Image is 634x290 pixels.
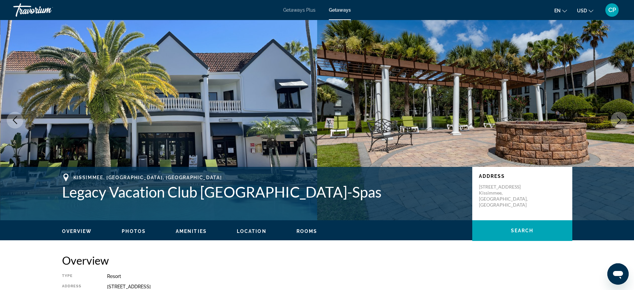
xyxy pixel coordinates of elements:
[329,7,351,13] a: Getaways
[122,228,146,234] button: Photos
[472,220,572,241] button: Search
[479,174,566,179] p: Address
[62,228,92,234] button: Overview
[73,175,222,180] span: Kissimmee, [GEOGRAPHIC_DATA], [GEOGRAPHIC_DATA]
[607,263,629,285] iframe: Botón para iniciar la ventana de mensajería
[511,228,534,233] span: Search
[577,8,587,13] span: USD
[176,228,207,234] button: Amenities
[611,112,627,128] button: Next image
[479,184,532,208] p: [STREET_ADDRESS] Kissimmee, [GEOGRAPHIC_DATA], [GEOGRAPHIC_DATA]
[62,183,466,201] h1: Legacy Vacation Club [GEOGRAPHIC_DATA]-Spas
[237,228,266,234] button: Location
[603,3,621,17] button: User Menu
[608,7,616,13] span: CP
[554,6,567,15] button: Change language
[554,8,561,13] span: en
[13,1,80,19] a: Travorium
[62,274,90,279] div: Type
[283,7,315,13] a: Getaways Plus
[62,254,572,267] h2: Overview
[296,228,318,234] button: Rooms
[107,274,572,279] div: Resort
[577,6,593,15] button: Change currency
[7,112,23,128] button: Previous image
